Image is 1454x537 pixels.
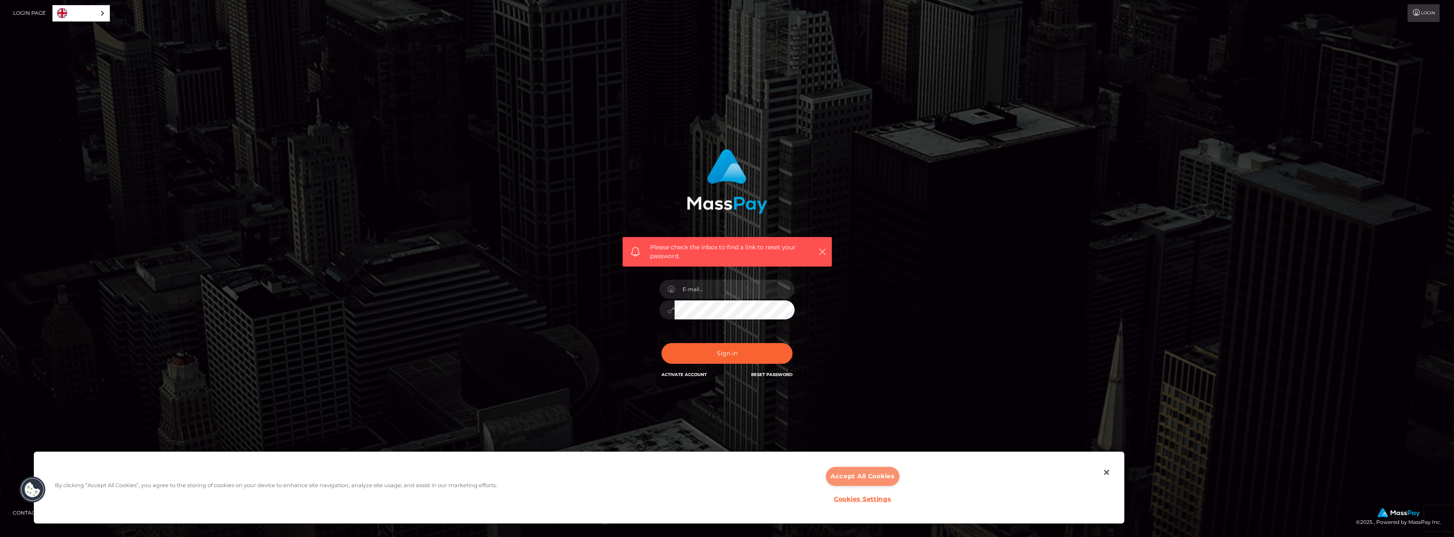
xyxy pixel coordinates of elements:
[829,490,896,508] button: Cookies Settings
[13,4,46,22] a: Login Page
[9,506,50,519] a: Contact Us
[34,452,1124,523] div: Privacy
[687,149,767,214] img: MassPay Login
[675,280,795,299] input: E-mail...
[55,482,497,494] div: By clicking “Accept All Cookies”, you agree to the storing of cookies on your device to enhance s...
[19,476,46,503] button: Cookies
[52,5,110,22] div: Language
[52,5,110,22] aside: Language selected: English
[650,243,804,261] span: Please check the inbox to find a link to reset your password.
[661,343,793,364] button: Sign in
[1097,463,1116,482] button: Close
[34,452,1124,523] div: Cookie banner
[826,467,899,486] button: Accept All Cookies
[1377,508,1420,518] img: MassPay
[53,5,109,21] a: English
[661,372,707,377] a: Activate Account
[1408,4,1440,22] a: Login
[1356,508,1448,527] div: © 2025 , Powered by MassPay Inc.
[751,372,793,377] a: Reset Password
